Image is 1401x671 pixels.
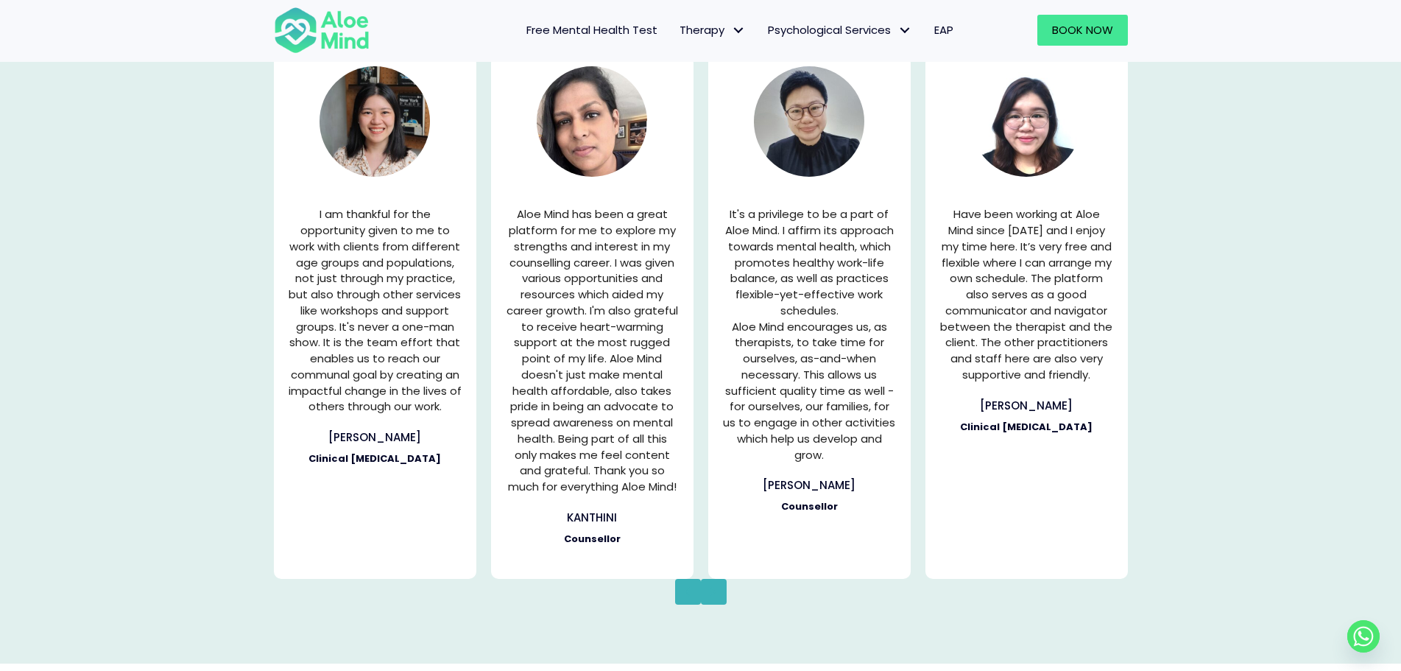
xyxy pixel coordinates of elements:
h3: [PERSON_NAME] [723,477,896,493]
h3: [PERSON_NAME] [940,398,1113,413]
button: Previous testimonial [675,579,701,605]
h4: Clinical [MEDICAL_DATA] [940,421,1113,434]
div: Testimonial 5 of 5 [925,55,1128,579]
div: Testimonial 3 of 5 [491,55,694,579]
h4: Counsellor [506,533,679,546]
span: Psychological Services: submenu [894,20,916,41]
a: TherapyTherapy: submenu [668,15,757,46]
img: Aloe Mind Malaysia | Mental Healthcare Services in Malaysia and Singapore [971,66,1081,177]
div: Testimonial 2 of 5 [274,55,476,579]
h4: Counsellor [723,500,896,513]
span: Book Now [1052,22,1113,38]
span: EAP [934,22,953,38]
button: Next testimonial [701,579,727,605]
p: I am thankful for the opportunity given to me to work with clients from different age groups and ... [289,206,462,415]
img: Aloe mind Logo [274,6,370,55]
nav: Menu [389,15,964,46]
a: Book Now [1037,15,1128,46]
h3: Kanthini [506,510,679,525]
a: EAP [923,15,964,46]
h4: Clinical [MEDICAL_DATA] [289,452,462,466]
img: Aloe Mind Malaysia | Mental Healthcare Services in Malaysia and Singapore [537,66,647,177]
a: Free Mental Health Test [515,15,668,46]
span: Free Mental Health Test [526,22,657,38]
p: Have been working at Aloe Mind since [DATE] and I enjoy my time here. It’s very free and flexible... [940,206,1113,382]
a: Whatsapp [1347,620,1380,653]
img: Aloe Mind Malaysia | Mental Healthcare Services in Malaysia and Singapore [754,66,864,177]
img: Aloe Mind Malaysia | Mental Healthcare Services in Malaysia and Singapore [320,66,430,177]
a: Psychological ServicesPsychological Services: submenu [757,15,923,46]
p: It's a privilege to be a part of Aloe Mind. I affirm its approach towards mental health, which pr... [723,206,896,463]
span: Therapy: submenu [728,20,749,41]
h3: [PERSON_NAME] [289,429,462,445]
span: Psychological Services [768,22,912,38]
span: Therapy [680,22,746,38]
div: Testimonial 4 of 5 [708,55,911,579]
p: Aloe Mind has been a great platform for me to explore my strengths and interest in my counselling... [506,206,679,495]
